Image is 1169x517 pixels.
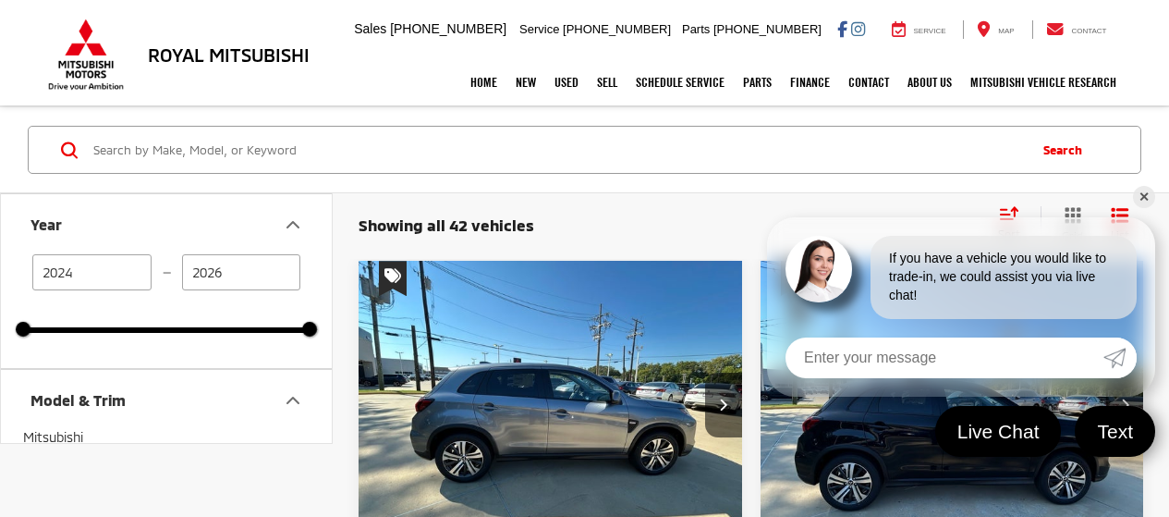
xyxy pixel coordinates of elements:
[682,22,710,36] span: Parts
[935,406,1062,457] a: Live Chat
[1088,419,1142,444] span: Text
[785,236,852,302] img: Agent profile photo
[878,20,960,39] a: Service
[30,215,62,233] div: Year
[851,21,865,36] a: Instagram: Click to visit our Instagram page
[23,429,83,445] span: Mitsubishi
[963,20,1028,39] a: Map
[91,128,1025,172] input: Search by Make, Model, or Keyword
[785,338,1103,378] input: Enter your message
[148,44,310,65] h3: Royal Mitsubishi
[1041,206,1097,244] button: Grid View
[545,59,588,105] a: Used
[627,59,734,105] a: Schedule Service: Opens in a new tab
[44,18,128,91] img: Mitsubishi
[588,59,627,105] a: Sell
[948,419,1049,444] span: Live Chat
[705,373,742,437] button: Next image
[359,215,534,234] span: Showing all 42 vehicles
[837,21,847,36] a: Facebook: Click to visit our Facebook page
[32,254,152,290] input: minimum
[961,59,1126,105] a: Mitsubishi Vehicle Research
[157,265,177,280] span: —
[1,194,334,254] button: YearYear
[989,206,1041,243] button: Select sort value
[734,59,781,105] a: Parts: Opens in a new tab
[1075,406,1155,457] a: Text
[871,236,1137,319] div: If you have a vehicle you would like to trade-in, we could assist you via live chat!
[379,261,407,296] span: Special
[563,22,671,36] span: [PHONE_NUMBER]
[1025,127,1109,173] button: Search
[354,21,386,36] span: Sales
[1,370,334,430] button: Model & TrimModel & Trim
[1097,206,1143,244] button: List View
[898,59,961,105] a: About Us
[519,22,559,36] span: Service
[506,59,545,105] a: New
[461,59,506,105] a: Home
[781,59,839,105] a: Finance
[30,391,126,409] div: Model & Trim
[998,27,1014,35] span: Map
[282,214,304,236] div: Year
[1032,20,1121,39] a: Contact
[713,22,822,36] span: [PHONE_NUMBER]
[282,389,304,412] div: Model & Trim
[914,27,946,35] span: Service
[390,21,506,36] span: [PHONE_NUMBER]
[182,254,301,290] input: maximum
[1071,27,1106,35] span: Contact
[839,59,898,105] a: Contact
[1103,338,1137,378] a: Submit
